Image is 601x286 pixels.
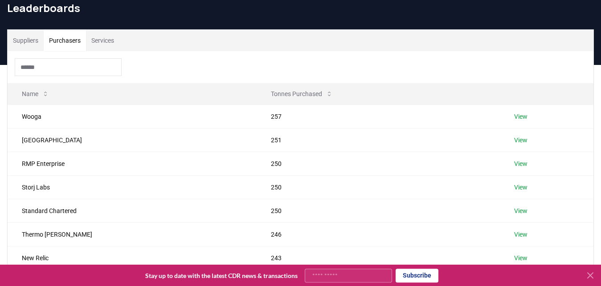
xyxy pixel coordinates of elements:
[514,159,527,168] a: View
[8,175,257,199] td: Storj Labs
[8,222,257,246] td: Thermo [PERSON_NAME]
[8,105,257,128] td: Wooga
[15,85,56,103] button: Name
[514,136,527,145] a: View
[514,112,527,121] a: View
[8,30,44,51] button: Suppliers
[86,30,119,51] button: Services
[257,199,500,222] td: 250
[7,1,594,15] h1: Leaderboards
[257,152,500,175] td: 250
[8,246,257,270] td: New Relic
[257,222,500,246] td: 246
[264,85,340,103] button: Tonnes Purchased
[257,128,500,152] td: 251
[514,206,527,215] a: View
[514,183,527,192] a: View
[257,175,500,199] td: 250
[514,254,527,262] a: View
[44,30,86,51] button: Purchasers
[257,246,500,270] td: 243
[8,199,257,222] td: Standard Chartered
[257,105,500,128] td: 257
[8,152,257,175] td: RMP Enterprise
[8,128,257,152] td: [GEOGRAPHIC_DATA]
[514,230,527,239] a: View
